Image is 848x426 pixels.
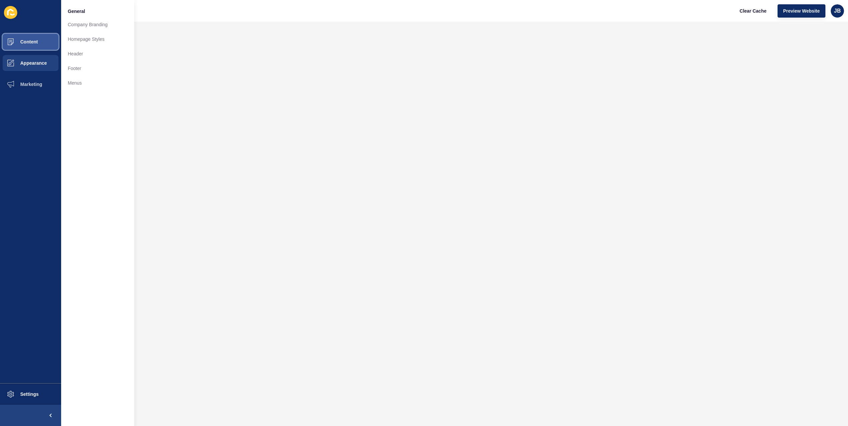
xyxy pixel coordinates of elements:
[61,46,134,61] a: Header
[834,8,841,14] span: JB
[61,61,134,76] a: Footer
[61,76,134,90] a: Menus
[740,8,767,14] span: Clear Cache
[61,17,134,32] a: Company Branding
[68,8,85,15] span: General
[778,4,825,18] button: Preview Website
[783,8,820,14] span: Preview Website
[734,4,772,18] button: Clear Cache
[61,32,134,46] a: Homepage Styles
